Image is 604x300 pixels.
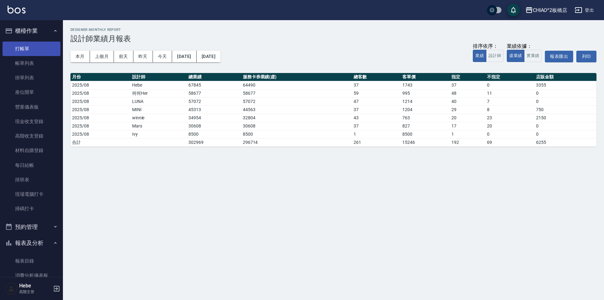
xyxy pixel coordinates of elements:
button: [DATE] [172,51,196,62]
td: 1 [450,130,486,138]
td: 37 [352,81,401,89]
td: 29 [450,105,486,114]
td: 30608 [241,122,352,130]
a: 帳單列表 [3,56,60,71]
button: 櫃檯作業 [3,23,60,39]
a: 材料自購登錄 [3,143,60,158]
p: 高階主管 [19,289,51,295]
th: 總業績 [187,73,241,81]
td: 3355 [534,81,596,89]
div: CHIAO^2板橋店 [533,6,568,14]
td: LUNA [131,97,187,105]
td: 15246 [401,138,450,146]
td: 0 [485,130,534,138]
a: 營業儀表板 [3,100,60,114]
td: 37 [352,122,401,130]
button: 今天 [153,51,172,62]
th: 設計師 [131,73,187,81]
td: 2025/08 [70,105,131,114]
td: 23 [485,114,534,122]
h2: Designer Monthly Report [70,28,596,32]
button: 實業績 [524,50,542,62]
button: 報表及分析 [3,235,60,251]
td: 40 [450,97,486,105]
button: 昨天 [133,51,153,62]
td: 57072 [241,97,352,105]
td: 30608 [187,122,241,130]
td: 34954 [187,114,241,122]
td: 20 [450,114,486,122]
th: 店販金額 [534,73,596,81]
td: 45313 [187,105,241,114]
button: CHIAO^2板橋店 [523,4,570,17]
td: 37 [450,81,486,89]
td: MINI [131,105,187,114]
button: 設計師 [486,50,504,62]
td: 261 [352,138,401,146]
td: 2025/08 [70,97,131,105]
td: 1 [352,130,401,138]
td: 0 [534,130,596,138]
td: 43 [352,114,401,122]
td: 48 [450,89,486,97]
td: 37 [352,105,401,114]
td: winnie [131,114,187,122]
td: Hebe [131,81,187,89]
td: 2025/08 [70,114,131,122]
td: 11 [485,89,534,97]
a: 現金收支登錄 [3,114,60,129]
td: 1204 [401,105,450,114]
td: 69 [485,138,534,146]
button: 業績 [473,50,486,62]
th: 月份 [70,73,131,81]
td: 0 [534,122,596,130]
button: 列印 [576,51,596,62]
th: 客單價 [401,73,450,81]
td: 296714 [241,138,352,146]
button: 前天 [114,51,133,62]
a: 掃碼打卡 [3,201,60,216]
td: 2025/08 [70,130,131,138]
a: 掛單列表 [3,71,60,85]
td: 750 [534,105,596,114]
td: 32804 [241,114,352,122]
td: 20 [485,122,534,130]
td: 0 [485,81,534,89]
td: 59 [352,89,401,97]
a: 座位開單 [3,85,60,99]
button: 上個月 [90,51,114,62]
button: 本月 [70,51,90,62]
td: 何何Her [131,89,187,97]
th: 總客數 [352,73,401,81]
td: 6255 [534,138,596,146]
td: 763 [401,114,450,122]
img: Logo [8,6,25,14]
th: 不指定 [485,73,534,81]
td: 57072 [187,97,241,105]
a: 現場電腦打卡 [3,187,60,201]
button: 預約管理 [3,219,60,235]
a: 報表匯出 [545,51,573,62]
a: 每日結帳 [3,158,60,173]
div: 排序依序： [473,43,504,50]
td: 7 [485,97,534,105]
td: 2025/08 [70,81,131,89]
button: save [507,4,520,16]
th: 指定 [450,73,486,81]
a: 高階收支登錄 [3,129,60,143]
td: 58677 [241,89,352,97]
a: 排班表 [3,173,60,187]
button: 虛業績 [507,50,524,62]
td: 8 [485,105,534,114]
th: 服務卡券業績(虛) [241,73,352,81]
h3: 設計師業績月報表 [70,34,596,43]
td: 44563 [241,105,352,114]
td: 2025/08 [70,122,131,130]
img: Person [5,282,18,295]
div: 業績依據： [507,43,542,50]
td: 2150 [534,114,596,122]
td: Ivy [131,130,187,138]
td: 0 [534,89,596,97]
td: 8500 [241,130,352,138]
td: 2025/08 [70,89,131,97]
